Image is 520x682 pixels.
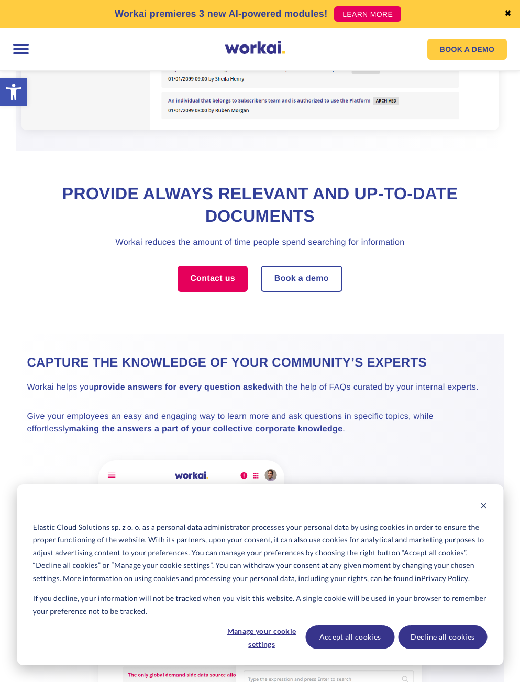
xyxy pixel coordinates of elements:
[69,425,343,434] strong: making the answers a part of your collective corporate knowledge
[398,625,487,649] button: Decline all cookies
[5,592,288,677] iframe: Popup CTA
[33,521,487,585] p: Elastic Cloud Solutions sp. z o. o. as a personal data administrator processes your personal data...
[334,6,401,22] a: LEARN MORE
[17,484,503,665] div: Cookie banner
[94,383,268,392] strong: provide answers for every question asked
[27,355,493,371] h2: Capture the knowledge of your community’s experts
[504,10,512,18] a: ✖
[170,13,336,33] input: you@company.com
[262,267,341,291] a: Book a demo
[16,236,503,249] h3: Workai reduces the amount of time people spend searching for information
[222,625,302,649] button: Manage your cookie settings
[55,88,98,97] a: Privacy Policy
[115,7,328,21] p: Workai premieres 3 new AI-powered modules!
[480,501,487,514] button: Dismiss cookie banner
[178,266,248,292] a: Contact us
[33,592,487,618] p: If you decline, your information will not be tracked when you visit this website. A single cookie...
[306,625,395,649] button: Accept all cookies
[427,39,507,60] a: BOOK A DEMO
[16,183,503,228] h2: Provide always relevant and up-to-date documents
[421,572,468,585] a: Privacy Policy
[27,381,493,394] p: Workai helps you with the help of FAQs curated by your internal experts.
[27,411,493,436] p: Give your employees an easy and engaging way to learn more and ask questions in specific topics, ...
